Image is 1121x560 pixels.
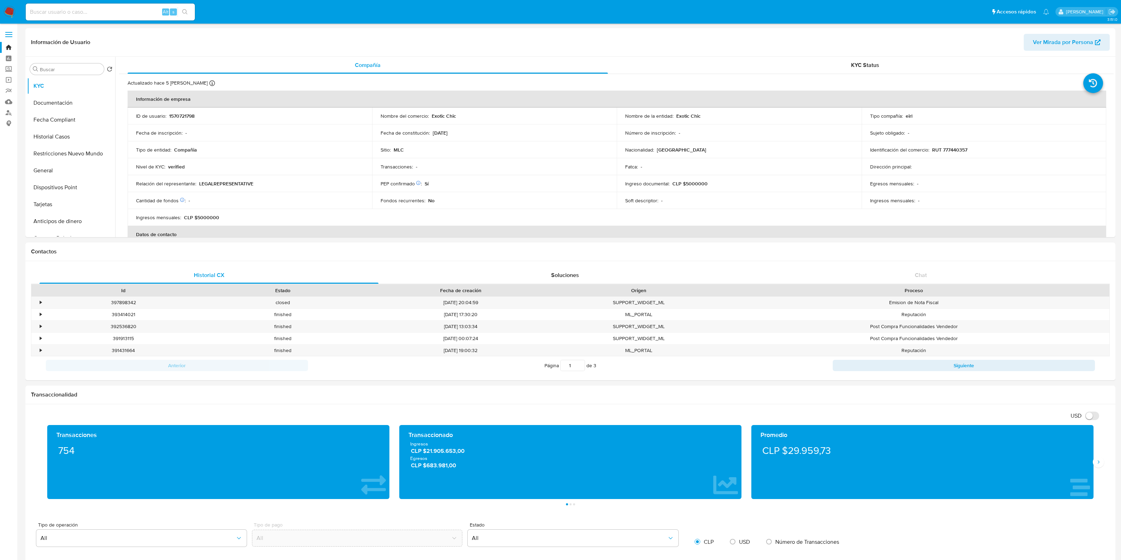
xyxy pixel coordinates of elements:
[40,66,101,73] input: Buscar
[559,321,718,332] div: SUPPORT_WIDGET_ML
[203,297,362,308] div: closed
[40,335,42,342] div: •
[718,333,1109,344] div: Post Compra Funcionalidades Vendedor
[27,230,115,247] button: Cruces y Relaciones
[203,321,362,332] div: finished
[718,345,1109,356] div: Reputación
[27,196,115,213] button: Tarjetas
[44,321,203,332] div: 392536820
[40,311,42,318] div: •
[917,180,918,187] p: -
[1043,9,1049,15] a: Notificaciones
[718,309,1109,320] div: Reputación
[27,179,115,196] button: Dispositivos Point
[997,8,1036,16] span: Accesos rápidos
[870,113,903,119] p: Tipo compañía :
[915,271,927,279] span: Chat
[723,287,1104,294] div: Proceso
[26,7,195,17] input: Buscar usuario o caso...
[40,299,42,306] div: •
[851,61,879,69] span: KYC Status
[31,39,90,46] h1: Información de Usuario
[428,197,435,204] p: No
[362,309,559,320] div: [DATE] 17:30:20
[906,113,912,119] p: eirl
[49,287,198,294] div: Id
[679,130,680,136] p: -
[870,147,929,153] p: Identificación del comercio :
[381,164,413,170] p: Transacciones :
[432,113,456,119] p: Exotic Chic
[185,130,187,136] p: -
[833,360,1095,371] button: Siguiente
[918,197,919,204] p: -
[559,297,718,308] div: SUPPORT_WIDGET_ML
[136,197,186,204] p: Cantidad de fondos :
[128,226,1106,243] th: Datos de contacto
[641,164,642,170] p: -
[1108,8,1116,16] a: Salir
[544,360,596,371] span: Página de
[27,145,115,162] button: Restricciones Nuevo Mundo
[33,66,38,72] button: Buscar
[27,213,115,230] button: Anticipos de dinero
[40,347,42,354] div: •
[44,297,203,308] div: 397898342
[136,180,196,187] p: Relación del representante :
[172,8,174,15] span: s
[1024,34,1110,51] button: Ver Mirada por Persona
[718,321,1109,332] div: Post Compra Funcionalidades Vendedor
[718,297,1109,308] div: Emision de Nota Fiscal
[559,333,718,344] div: SUPPORT_WIDGET_ML
[657,147,706,153] p: [GEOGRAPHIC_DATA]
[107,66,112,74] button: Volver al orden por defecto
[208,287,357,294] div: Estado
[136,147,171,153] p: Tipo de entidad :
[362,333,559,344] div: [DATE] 00:07:24
[174,147,197,153] p: Compañia
[40,323,42,330] div: •
[932,147,967,153] p: RUT 777440357
[381,180,422,187] p: PEP confirmado :
[184,214,219,221] p: CLP $5000000
[178,7,192,17] button: search-icon
[27,78,115,94] button: KYC
[168,164,185,170] p: verified
[625,113,673,119] p: Nombre de la entidad :
[661,197,663,204] p: -
[362,297,559,308] div: [DATE] 20:04:59
[676,113,701,119] p: Exotic Chic
[128,91,1106,107] th: Información de empresa
[433,130,448,136] p: [DATE]
[625,147,654,153] p: Nacionalidad :
[870,164,912,170] p: Dirección principal :
[367,287,554,294] div: Fecha de creación
[394,147,404,153] p: MLC
[362,345,559,356] div: [DATE] 19:00:32
[136,164,165,170] p: Nivel de KYC :
[381,197,425,204] p: Fondos recurrentes :
[551,271,579,279] span: Soluciones
[128,80,208,86] p: Actualizado hace 5 [PERSON_NAME]
[44,345,203,356] div: 391431664
[870,197,915,204] p: Ingresos mensuales :
[31,248,1110,255] h1: Contactos
[169,113,195,119] p: 1570721798
[136,130,183,136] p: Fecha de inscripción :
[559,309,718,320] div: ML_PORTAL
[203,333,362,344] div: finished
[136,214,181,221] p: Ingresos mensuales :
[203,345,362,356] div: finished
[194,271,224,279] span: Historial CX
[381,130,430,136] p: Fecha de constitución :
[27,128,115,145] button: Historial Casos
[136,113,166,119] p: ID de usuario :
[908,130,909,136] p: -
[163,8,168,15] span: Alt
[559,345,718,356] div: ML_PORTAL
[870,130,905,136] p: Sujeto obligado :
[1033,34,1093,51] span: Ver Mirada por Persona
[625,180,670,187] p: Ingreso documental :
[46,360,308,371] button: Anterior
[189,197,190,204] p: -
